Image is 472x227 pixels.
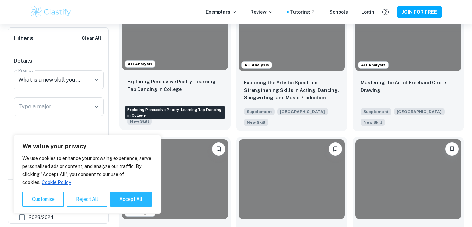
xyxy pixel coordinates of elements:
[22,192,64,207] button: Customise
[130,118,149,124] span: New Skill
[361,118,385,126] span: What is a new skill you would like to learn in college?
[445,142,459,156] button: Please log in to bookmark exemplars
[247,119,265,125] span: New Skill
[212,142,225,156] button: Please log in to bookmark exemplars
[13,135,161,214] div: We value your privacy
[125,106,225,119] div: Exploring Percussive Poetry: Learning Tap Dancing in College
[329,8,348,16] a: Schools
[380,6,391,18] button: Help and Feedback
[14,135,104,143] h6: Decision
[242,62,272,68] span: AO Analysis
[397,6,442,18] button: JOIN FOR FREE
[361,79,456,94] p: Mastering the Art of Freehand Circle Drawing
[244,108,275,115] span: Supplement
[92,75,101,84] button: Open
[125,61,155,67] span: AO Analysis
[394,108,445,115] span: [GEOGRAPHIC_DATA]
[14,57,104,65] h6: Details
[244,118,268,126] span: What is a new skill you would like to learn in college?
[361,108,391,115] span: Supplement
[22,154,152,186] p: We use cookies to enhance your browsing experience, serve personalised ads or content, and analys...
[277,108,328,115] span: [GEOGRAPHIC_DATA]
[14,34,33,43] h6: Filters
[29,214,54,221] span: 2023/2024
[290,8,316,16] a: Tutoring
[206,8,237,16] p: Exemplars
[244,79,339,101] p: Exploring the Artistic Spectrum: Strengthening Skills in Acting, Dancing, Songwriting, and Music ...
[92,102,101,111] button: Open
[361,8,374,16] a: Login
[110,192,152,207] button: Accept All
[363,119,382,125] span: New Skill
[22,142,152,150] p: We value your privacy
[329,142,342,156] button: Please log in to bookmark exemplars
[358,62,388,68] span: AO Analysis
[18,67,33,73] label: Prompt
[127,78,223,93] p: Exploring Percussive Poetry: Learning Tap Dancing in College
[41,179,71,185] a: Cookie Policy
[29,5,72,19] img: Clastify logo
[250,8,273,16] p: Review
[80,33,103,43] button: Clear All
[67,192,107,207] button: Reject All
[127,117,152,125] span: What is a new skill you would like to learn in college?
